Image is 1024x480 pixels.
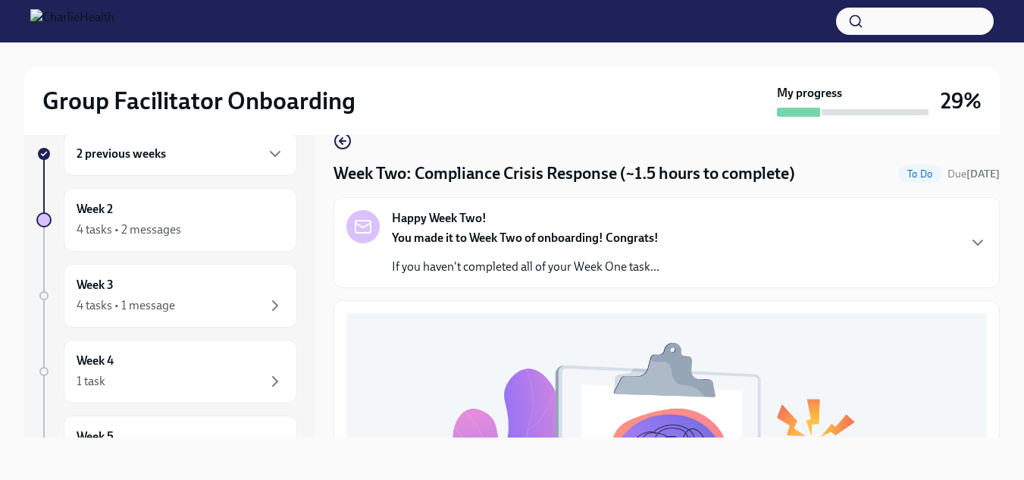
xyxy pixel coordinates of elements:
[77,297,175,314] div: 4 tasks • 1 message
[392,259,659,275] p: If you haven't completed all of your Week One task...
[898,168,941,180] span: To Do
[36,416,297,479] a: Week 5
[77,277,114,293] h6: Week 3
[77,146,166,162] h6: 2 previous weeks
[392,210,487,227] strong: Happy Week Two!
[392,231,659,245] strong: You made it to Week Two of onboarding! Congrats!
[36,188,297,252] a: Week 24 tasks • 2 messages
[966,168,1000,180] strong: [DATE]
[30,9,114,33] img: CharlieHealth
[941,87,982,115] h3: 29%
[77,428,114,445] h6: Week 5
[334,162,795,185] h4: Week Two: Compliance Crisis Response (~1.5 hours to complete)
[77,373,105,390] div: 1 task
[777,85,842,102] strong: My progress
[36,264,297,328] a: Week 34 tasks • 1 message
[77,353,114,369] h6: Week 4
[36,340,297,403] a: Week 41 task
[947,167,1000,181] span: August 18th, 2025 10:00
[77,201,113,218] h6: Week 2
[64,132,297,176] div: 2 previous weeks
[947,168,1000,180] span: Due
[77,221,181,238] div: 4 tasks • 2 messages
[42,86,355,116] h2: Group Facilitator Onboarding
